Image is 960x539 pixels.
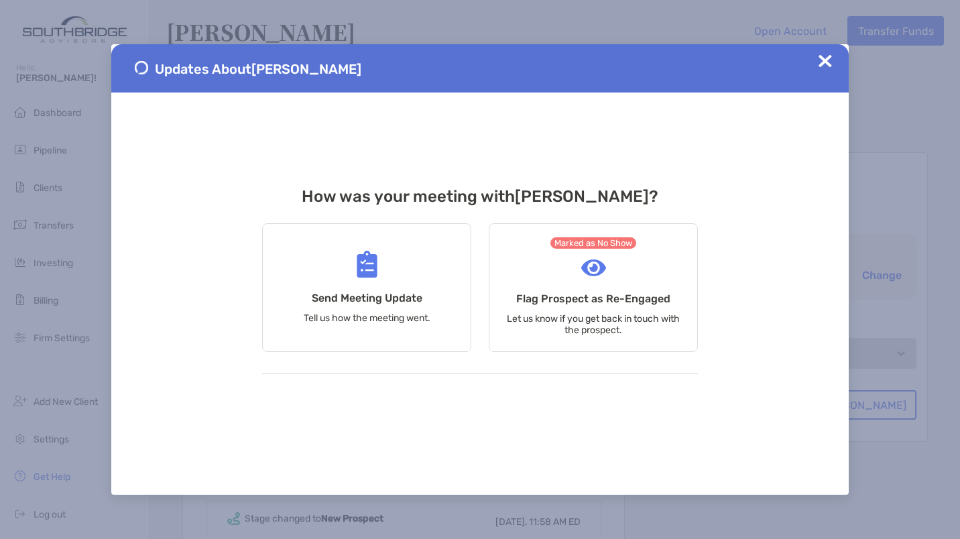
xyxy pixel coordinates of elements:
[581,259,606,276] img: Flag Prospect as Re-Engaged
[819,54,832,68] img: Close Updates Zoe
[262,187,698,206] h3: How was your meeting with [PERSON_NAME] ?
[506,313,680,336] p: Let us know if you get back in touch with the prospect.
[155,61,361,77] span: Updates About [PERSON_NAME]
[312,292,422,304] h4: Send Meeting Update
[516,292,670,305] h4: Flag Prospect as Re-Engaged
[550,237,637,249] span: Marked as No Show
[304,312,430,324] p: Tell us how the meeting went.
[135,61,148,74] img: Send Meeting Update 1
[357,251,377,278] img: Send Meeting Update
